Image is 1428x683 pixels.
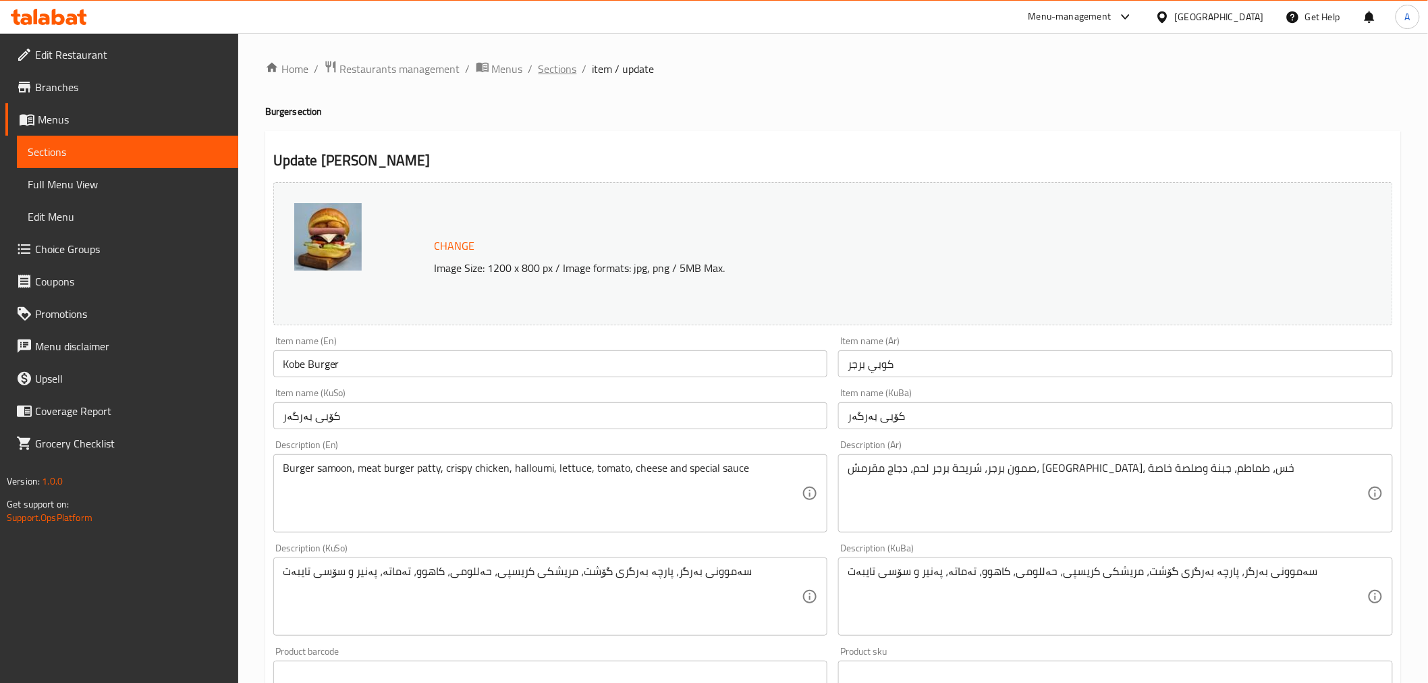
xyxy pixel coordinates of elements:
[35,47,227,63] span: Edit Restaurant
[528,61,533,77] li: /
[28,176,227,192] span: Full Menu View
[273,402,828,429] input: Enter name KuSo
[582,61,587,77] li: /
[340,61,460,77] span: Restaurants management
[848,462,1367,526] textarea: صمون برجر، شريحة برجر لحم، دجاج مقرمش، [GEOGRAPHIC_DATA]، خس، طماطم، جبنة وصلصة خاصة
[17,168,238,200] a: Full Menu View
[35,79,227,95] span: Branches
[492,61,523,77] span: Menus
[5,71,238,103] a: Branches
[283,565,802,629] textarea: سەموونی بەرگر، پارچە بەرگری گۆشت، مریشکی کریسپی، حەللومی، کاهوو، تەماتە، پەنیر و سۆسی تایبەت
[5,38,238,71] a: Edit Restaurant
[5,330,238,362] a: Menu disclaimer
[314,61,319,77] li: /
[28,144,227,160] span: Sections
[273,350,828,377] input: Enter name En
[429,260,1238,276] p: Image Size: 1200 x 800 px / Image formats: jpg, png / 5MB Max.
[35,306,227,322] span: Promotions
[42,472,63,490] span: 1.0.0
[7,509,92,526] a: Support.OpsPlatform
[265,60,1401,78] nav: breadcrumb
[265,105,1401,118] h4: Burger section
[5,395,238,427] a: Coverage Report
[593,61,655,77] span: item / update
[35,338,227,354] span: Menu disclaimer
[5,103,238,136] a: Menus
[1028,9,1111,25] div: Menu-management
[17,136,238,168] a: Sections
[38,111,227,128] span: Menus
[1175,9,1264,24] div: [GEOGRAPHIC_DATA]
[294,203,362,271] img: Fitter_Burger_%D9%83%D9%88%D8%A8%D9%8A_%D8%A8%D8%B1%D9%83%D8%B1_H638919383209704278.jpg
[1405,9,1410,24] span: A
[35,273,227,290] span: Coupons
[466,61,470,77] li: /
[5,427,238,460] a: Grocery Checklist
[838,350,1393,377] input: Enter name Ar
[435,236,475,256] span: Change
[265,61,308,77] a: Home
[5,233,238,265] a: Choice Groups
[273,151,1393,171] h2: Update [PERSON_NAME]
[35,403,227,419] span: Coverage Report
[28,209,227,225] span: Edit Menu
[429,232,480,260] button: Change
[35,371,227,387] span: Upsell
[17,200,238,233] a: Edit Menu
[539,61,577,77] a: Sections
[848,565,1367,629] textarea: سەموونی بەرگر، پارچە بەرگری گۆشت، مریشکی کریسپی، حەللومی، کاهوو، تەماتە، پەنیر و سۆسی تایبەت
[324,60,460,78] a: Restaurants management
[283,462,802,526] textarea: Burger samoon, meat burger patty, crispy chicken, halloumi, lettuce, tomato, cheese and special s...
[5,265,238,298] a: Coupons
[7,472,40,490] span: Version:
[838,402,1393,429] input: Enter name KuBa
[35,241,227,257] span: Choice Groups
[7,495,69,513] span: Get support on:
[476,60,523,78] a: Menus
[35,435,227,452] span: Grocery Checklist
[5,298,238,330] a: Promotions
[5,362,238,395] a: Upsell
